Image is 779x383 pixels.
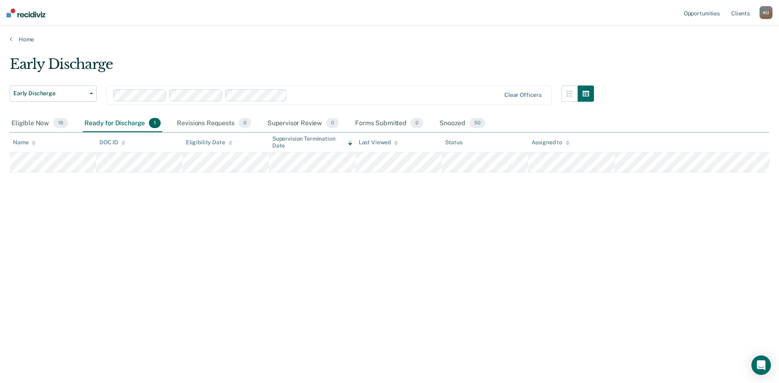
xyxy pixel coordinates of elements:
div: Clear officers [504,92,542,98]
span: Early Discharge [13,90,86,97]
div: Forms Submitted0 [353,115,425,133]
div: Last Viewed [359,139,398,146]
div: Eligibility Date [186,139,232,146]
div: Open Intercom Messenger [751,355,771,375]
span: 0 [239,118,251,128]
button: KU [760,6,773,19]
div: Early Discharge [10,56,594,79]
div: Supervisor Review0 [266,115,341,133]
div: Revisions Requests0 [175,115,252,133]
span: 0 [411,118,423,128]
div: Supervision Termination Date [272,135,352,149]
div: Assigned to [532,139,570,146]
div: Status [445,139,463,146]
div: K U [760,6,773,19]
div: Snoozed50 [438,115,487,133]
span: 0 [326,118,339,128]
img: Recidiviz [6,9,45,17]
div: DOC ID [99,139,125,146]
div: Name [13,139,36,146]
div: Eligible Now19 [10,115,70,133]
button: Early Discharge [10,86,97,102]
a: Home [10,36,769,43]
span: 1 [149,118,161,128]
div: Ready for Discharge1 [83,115,162,133]
span: 19 [53,118,68,128]
span: 50 [469,118,485,128]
